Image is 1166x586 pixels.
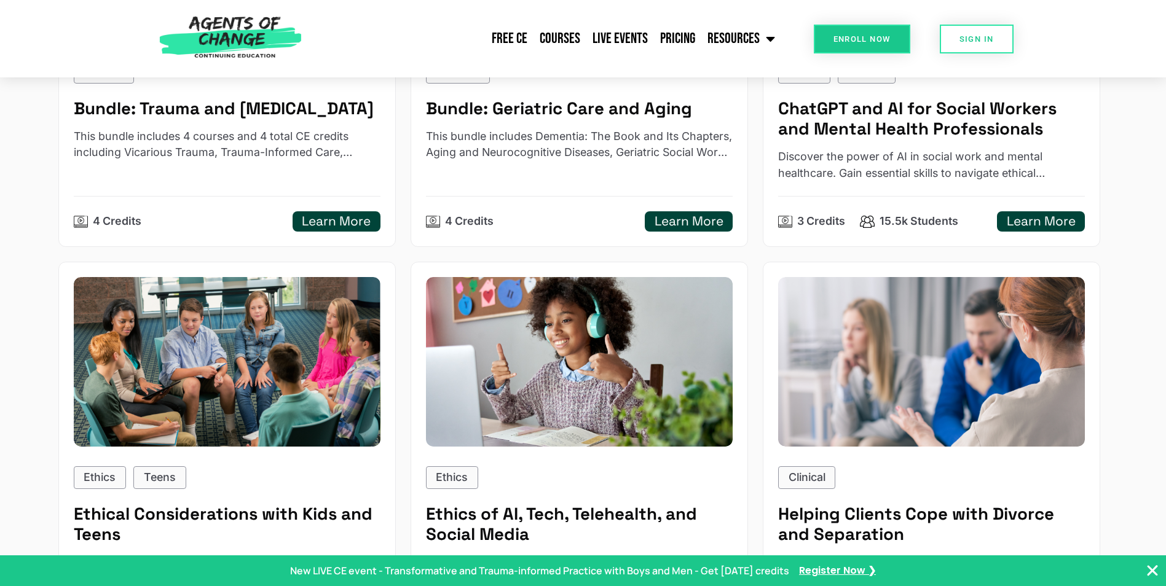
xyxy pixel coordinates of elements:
[74,504,381,544] h5: Ethical Considerations with Kids and Teens
[778,504,1085,544] h5: Helping Clients Cope with Divorce and Separation
[486,23,534,54] a: Free CE
[880,213,958,230] p: 15.5k Students
[701,23,781,54] a: Resources
[778,277,1085,447] img: Helping Clients Cope with Divorce and Separation (3 General CE Credit)
[144,469,176,486] p: Teens
[655,214,723,229] h5: Learn More
[445,213,494,230] p: 4 Credits
[74,277,381,447] img: Ethical Considerations with Kids and Teens (3 Ethics CE Credit)
[426,277,733,447] img: Ethics of AI, Tech, Telehealth, and Social Media (3 Ethics CE Credit)
[778,98,1085,139] h5: ChatGPT and AI for Social Workers and Mental Health Professionals
[426,504,733,544] h5: Ethics of AI, Tech, Telehealth, and Social Media
[93,213,141,230] p: 4 Credits
[789,469,825,486] p: Clinical
[940,25,1014,53] a: SIGN IN
[1145,563,1160,578] button: Close Banner
[778,149,1085,181] p: Discover the power of AI in social work and mental healthcare. Gain essential skills to navigate ...
[586,23,654,54] a: Live Events
[797,213,845,230] p: 3 Credits
[654,23,701,54] a: Pricing
[426,98,733,119] h5: Bundle: Geriatric Care and Aging
[833,35,891,43] span: Enroll Now
[302,214,371,229] h5: Learn More
[814,25,910,53] a: Enroll Now
[534,23,586,54] a: Courses
[290,563,789,578] p: New LIVE CE event - Transformative and Trauma-informed Practice with Boys and Men - Get [DATE] cr...
[84,469,116,486] p: Ethics
[426,128,733,161] p: This bundle includes Dementia: The Book and Its Chapters, Aging and Neurocognitive Diseases, Geri...
[74,128,381,161] p: This bundle includes 4 courses and 4 total CE credits including Vicarious Trauma, Trauma-Informed...
[74,98,381,119] h5: Bundle: Trauma and PTSD
[959,35,994,43] span: SIGN IN
[799,563,876,579] a: Register Now ❯
[308,23,781,54] nav: Menu
[1007,214,1076,229] h5: Learn More
[436,469,468,486] p: Ethics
